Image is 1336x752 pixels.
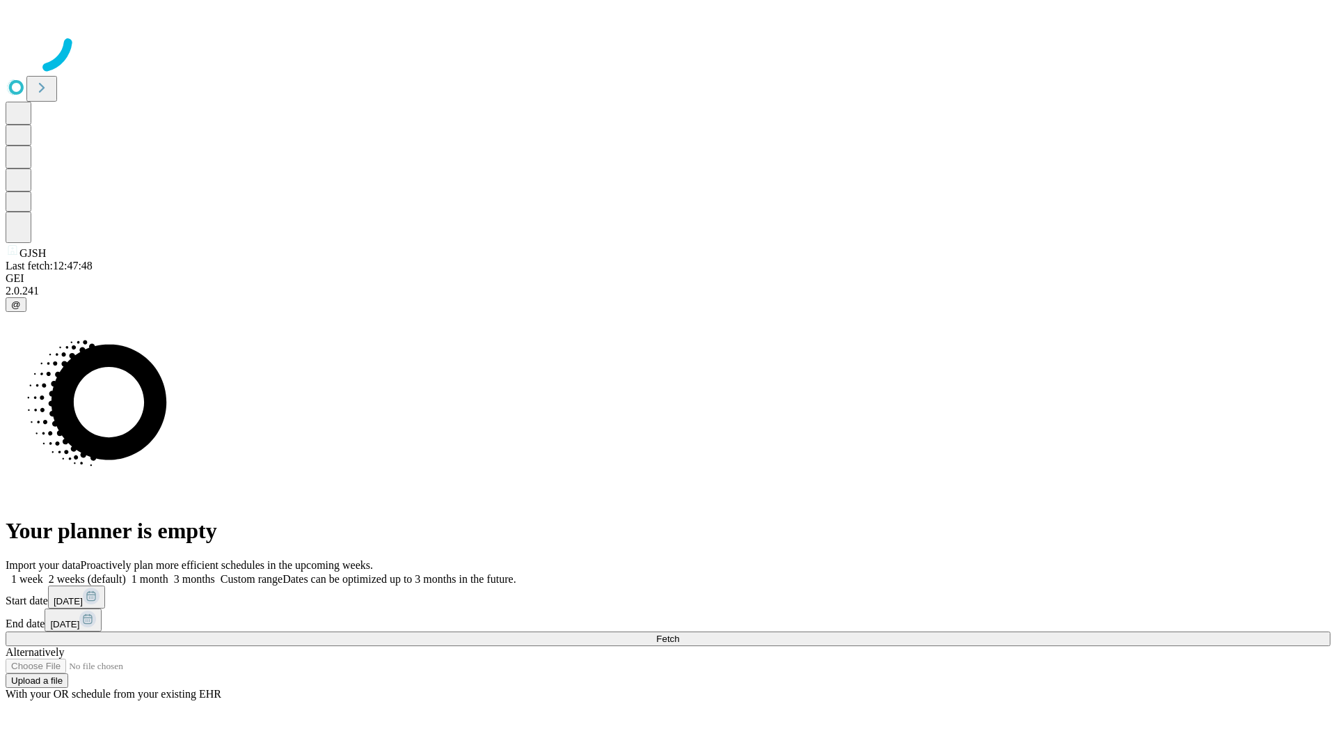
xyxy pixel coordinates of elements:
[19,247,46,259] span: GJSH
[221,573,283,585] span: Custom range
[11,299,21,310] span: @
[49,573,126,585] span: 2 weeks (default)
[6,272,1330,285] div: GEI
[6,559,81,571] span: Import your data
[50,619,79,629] span: [DATE]
[6,673,68,688] button: Upload a file
[174,573,215,585] span: 3 months
[6,297,26,312] button: @
[6,586,1330,609] div: Start date
[132,573,168,585] span: 1 month
[45,609,102,632] button: [DATE]
[6,518,1330,544] h1: Your planner is empty
[6,646,64,658] span: Alternatively
[81,559,373,571] span: Proactively plan more efficient schedules in the upcoming weeks.
[6,609,1330,632] div: End date
[6,285,1330,297] div: 2.0.241
[11,573,43,585] span: 1 week
[283,573,516,585] span: Dates can be optimized up to 3 months in the future.
[6,632,1330,646] button: Fetch
[6,260,93,272] span: Last fetch: 12:47:48
[54,596,83,606] span: [DATE]
[6,688,221,700] span: With your OR schedule from your existing EHR
[48,586,105,609] button: [DATE]
[656,634,679,644] span: Fetch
